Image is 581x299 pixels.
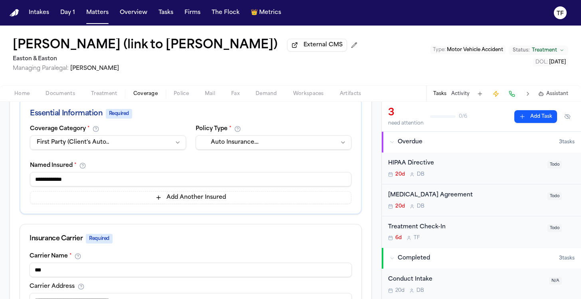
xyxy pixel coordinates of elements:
[388,191,543,200] div: [MEDICAL_DATA] Agreement
[30,284,75,289] label: Carrier Address
[133,91,158,97] span: Coverage
[382,248,581,269] button: Completed3tasks
[538,91,568,97] button: Assistant
[208,6,243,20] button: The Flock
[46,91,75,97] span: Documents
[155,6,176,20] button: Tasks
[30,234,352,244] div: Insurance Carrier
[416,287,424,294] span: D B
[13,38,278,53] h1: [PERSON_NAME] (link to [PERSON_NAME])
[248,6,284,20] button: crownMetrics
[506,88,518,99] button: Make a Call
[13,38,278,53] button: Edit matter name
[513,47,529,53] span: Status:
[447,48,503,52] span: Motor Vehicle Accident
[533,58,568,66] button: Edit DOL: 2025-06-20
[13,65,69,71] span: Managing Paralegal:
[459,113,467,120] span: 0 / 6
[547,224,562,232] span: Todo
[395,287,405,294] span: 20d
[547,161,562,168] span: Todo
[30,253,71,259] label: Carrier Name
[395,203,405,210] span: 20d
[10,9,19,17] a: Home
[205,91,215,97] span: Mail
[546,91,568,97] span: Assistant
[83,6,112,20] button: Matters
[398,254,430,262] span: Completed
[256,91,277,97] span: Demand
[547,192,562,200] span: Todo
[433,91,446,97] button: Tasks
[13,54,361,64] h2: Easton & Easton
[451,91,470,97] button: Activity
[395,235,402,241] span: 6d
[398,138,422,146] span: Overdue
[30,126,89,132] label: Coverage Category
[414,235,420,241] span: T F
[196,126,231,132] label: Policy Type
[417,171,424,178] span: D B
[70,65,119,71] span: [PERSON_NAME]
[549,60,566,65] span: [DATE]
[559,139,575,145] span: 3 task s
[430,46,506,54] button: Edit Type: Motor Vehicle Accident
[30,191,351,204] button: Add Another Insured
[433,48,446,52] span: Type :
[395,171,405,178] span: 20d
[106,109,132,119] span: Required
[417,203,424,210] span: D B
[382,184,581,216] div: Open task: Retainer Agreement
[549,277,562,285] span: N/A
[535,60,548,65] span: DOL :
[388,275,544,284] div: Conduct Intake
[532,47,557,53] span: Treatment
[382,216,581,248] div: Open task: Treatment Check-In
[474,88,486,99] button: Add Task
[382,152,581,184] div: Open task: HIPAA Directive
[117,6,151,20] button: Overview
[509,46,568,55] button: Change status from Treatment
[388,159,543,168] div: HIPAA Directive
[14,91,30,97] span: Home
[174,91,189,97] span: Police
[30,108,351,119] div: Essential Information
[490,88,502,99] button: Create Immediate Task
[559,255,575,261] span: 3 task s
[231,91,240,97] span: Fax
[340,91,361,97] span: Artifacts
[388,120,424,127] div: need attention
[86,234,113,244] span: Required
[560,110,575,123] button: Hide completed tasks (⌘⇧H)
[382,132,581,152] button: Overdue3tasks
[287,39,347,51] button: External CMS
[388,223,543,232] div: Treatment Check-In
[514,110,557,123] button: Add Task
[57,6,78,20] button: Day 1
[30,163,76,168] label: Named Insured
[293,91,324,97] span: Workspaces
[303,41,343,49] span: External CMS
[181,6,204,20] button: Firms
[388,107,424,119] div: 3
[10,9,19,17] img: Finch Logo
[26,6,52,20] button: Intakes
[91,91,117,97] span: Treatment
